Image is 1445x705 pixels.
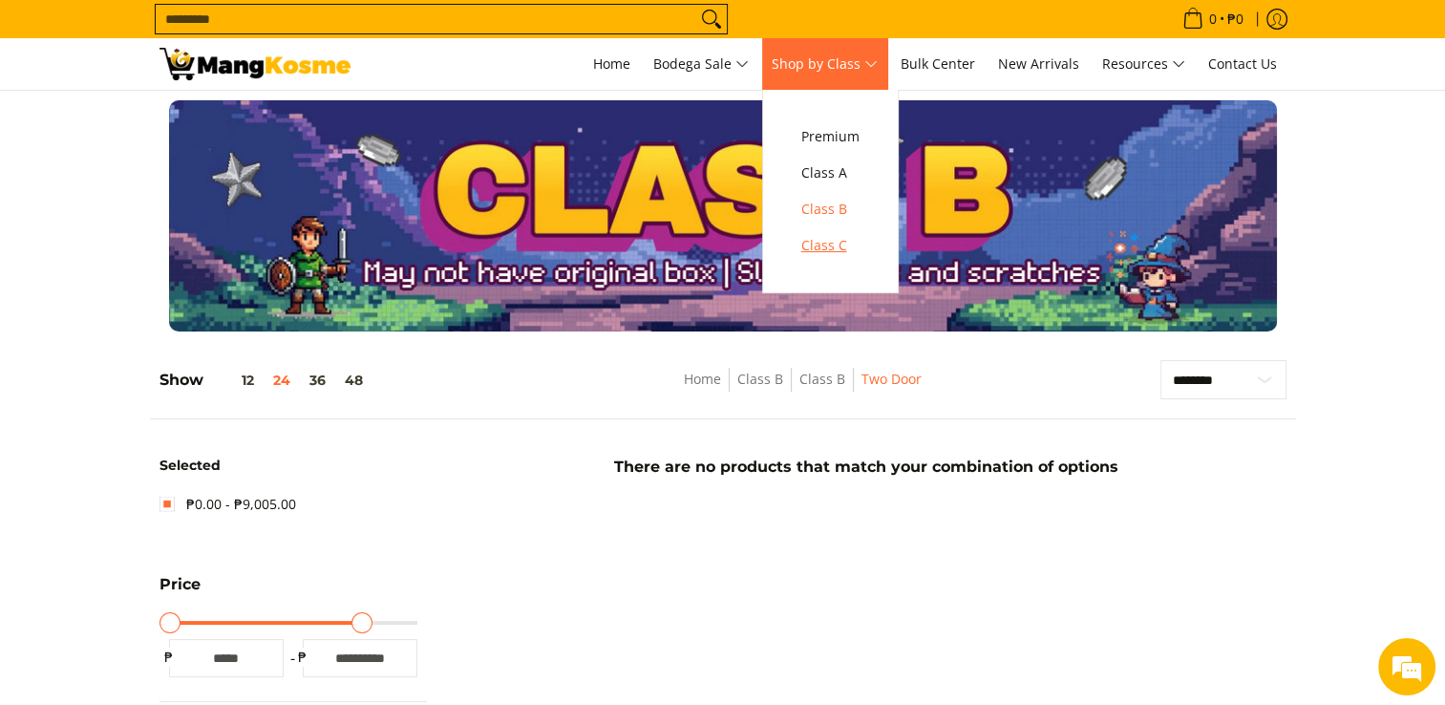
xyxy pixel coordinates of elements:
[772,53,878,76] span: Shop by Class
[1206,12,1220,26] span: 0
[653,53,749,76] span: Bodega Sale
[335,373,372,388] button: 48
[792,191,869,227] a: Class B
[891,38,985,90] a: Bulk Center
[159,48,351,80] img: Class B Class B | Mang Kosme
[203,373,264,388] button: 12
[801,234,860,258] span: Class C
[684,370,721,388] a: Home
[159,371,372,390] h5: Show
[988,38,1089,90] a: New Arrivals
[737,370,783,388] a: Class B
[801,125,860,149] span: Premium
[1208,54,1277,73] span: Contact Us
[792,118,869,155] a: Premium
[696,5,727,33] button: Search
[300,373,335,388] button: 36
[40,224,333,417] span: We are offline. Please leave us a message.
[792,155,869,191] a: Class A
[436,458,1296,477] h5: There are no products that match your combination of options
[584,38,640,90] a: Home
[1177,9,1249,30] span: •
[1093,38,1195,90] a: Resources
[313,10,359,55] div: Minimize live chat window
[1102,53,1185,76] span: Resources
[549,368,1055,411] nav: Breadcrumbs
[799,370,845,388] a: Class B
[593,54,630,73] span: Home
[280,554,347,580] em: Submit
[264,373,300,388] button: 24
[801,161,860,185] span: Class A
[293,648,312,667] span: ₱
[159,577,201,592] span: Price
[159,458,427,475] h6: Selected
[901,54,975,73] span: Bulk Center
[762,38,887,90] a: Shop by Class
[10,487,364,554] textarea: Type your message and click 'Submit'
[1199,38,1286,90] a: Contact Us
[998,54,1079,73] span: New Arrivals
[801,198,860,222] span: Class B
[159,648,179,667] span: ₱
[644,38,758,90] a: Bodega Sale
[159,489,296,520] a: ₱0.00 - ₱9,005.00
[861,368,922,392] span: Two Door
[99,107,321,132] div: Leave a message
[1224,12,1246,26] span: ₱0
[370,38,1286,90] nav: Main Menu
[792,227,869,264] a: Class C
[159,577,201,607] summary: Open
